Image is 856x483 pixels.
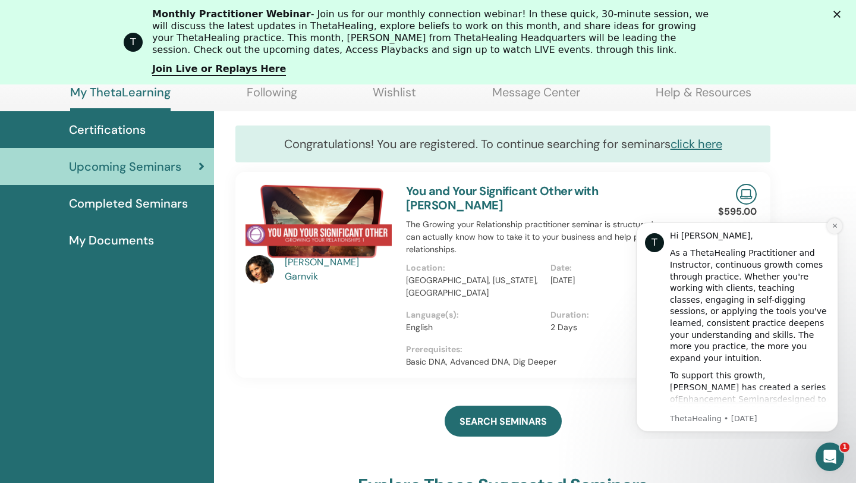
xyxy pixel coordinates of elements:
[618,212,856,439] iframe: Intercom notifications message
[460,415,547,428] span: SEARCH SEMINARS
[52,202,211,212] p: Message from ThetaHealing, sent 15w ago
[840,443,849,452] span: 1
[235,126,770,162] div: Congratulations! You are registered. To continue searching for seminars
[406,356,695,368] p: Basic DNA, Advanced DNA, Dig Deeper
[246,255,274,284] img: default.jpg
[60,183,159,192] a: Enhancement Seminars
[833,11,845,18] div: Close
[550,274,688,287] p: [DATE]
[406,218,695,256] p: The Growing your Relationship practitioner seminar is structured so you can actually know how to ...
[406,274,543,299] p: [GEOGRAPHIC_DATA], [US_STATE], [GEOGRAPHIC_DATA]
[406,183,598,213] a: You and Your Significant Other with [PERSON_NAME]
[718,205,757,219] p: $595.00
[70,85,171,111] a: My ThetaLearning
[406,309,543,321] p: Language(s) :
[152,8,311,20] b: Monthly Practitioner Webinar
[69,231,154,249] span: My Documents
[152,8,713,56] div: - Join us for our monthly connection webinar! In these quick, 30-minute session, we will discuss ...
[445,406,562,437] a: SEARCH SEMINARS
[736,184,757,205] img: Live Online Seminar
[671,136,722,152] a: click here
[406,343,695,356] p: Prerequisites :
[550,262,688,274] p: Date :
[69,195,188,212] span: Completed Seminars
[656,85,751,108] a: Help & Resources
[209,7,224,22] button: Dismiss notification
[69,121,146,139] span: Certifications
[285,255,395,284] a: [PERSON_NAME] Garnvik
[373,85,416,108] a: Wishlist
[69,158,181,175] span: Upcoming Seminars
[492,85,580,108] a: Message Center
[246,184,392,259] img: You and Your Significant Other
[550,309,688,321] p: Duration :
[152,63,286,76] a: Join Live or Replays Here
[124,33,143,52] div: Profile image for ThetaHealing
[406,321,543,334] p: English
[247,85,297,108] a: Following
[406,262,543,274] p: Location :
[816,443,844,471] iframe: Intercom live chat
[52,158,211,287] div: To support this growth, [PERSON_NAME] has created a series of designed to help you refine your kn...
[550,321,688,334] p: 2 Days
